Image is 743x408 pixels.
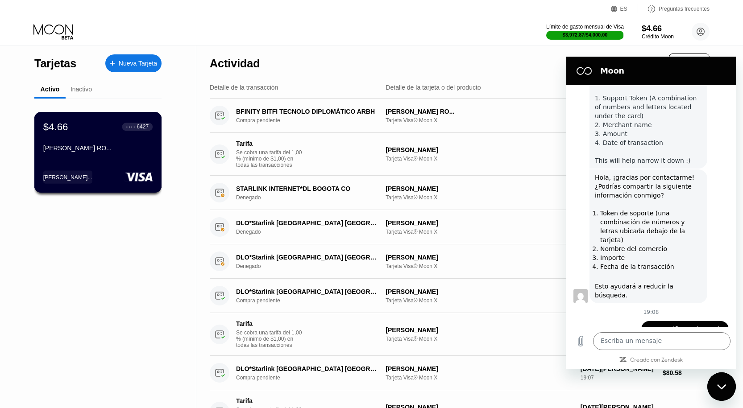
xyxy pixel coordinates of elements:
font: Tarifa [236,140,253,147]
iframe: Ventana de mensajería [566,57,736,369]
font: DLO*Starlink [GEOGRAPHIC_DATA] [GEOGRAPHIC_DATA] UY [236,288,422,295]
font: STARLINK INTERNET*DL BOGOTA CO [236,185,350,192]
font: Compra pendiente [236,117,280,124]
font: $80.58 [663,369,682,376]
div: DLO*Starlink [GEOGRAPHIC_DATA] [GEOGRAPHIC_DATA] UYCompra pendiente[PERSON_NAME]Tarjeta Visa® Moo... [210,356,710,390]
div: DLO*Starlink [GEOGRAPHIC_DATA] [GEOGRAPHIC_DATA] UYCompra pendiente[PERSON_NAME]Tarjeta Visa® Moo... [210,279,710,313]
div: DLO*Starlink [GEOGRAPHIC_DATA] [GEOGRAPHIC_DATA] UYDenegado[PERSON_NAME]Tarjeta Visa® Moon X[DATE... [210,244,710,279]
font: DLO*Starlink [GEOGRAPHIC_DATA] [GEOGRAPHIC_DATA] UY [236,365,422,372]
font: [PERSON_NAME] [386,185,438,192]
font: [PERSON_NAME] [386,146,438,153]
div: TarifaSe cobra una tarifa del 1,00 % (mínimo de $1,00) en todas las transacciones[PERSON_NAME]Tar... [210,133,710,176]
font: [PERSON_NAME]... [43,174,92,180]
font: Tarjetas [34,57,76,70]
font: Tarifa [236,320,253,327]
div: $4.66● ● ● ●6427[PERSON_NAME] RO...[PERSON_NAME]... [35,112,161,192]
font: Inactivo [71,86,92,93]
font: $4,000.00 [586,32,608,37]
font: [PERSON_NAME] [386,326,438,334]
font: Nueva Tarjeta [119,60,157,67]
font: [PERSON_NAME] [386,365,438,372]
font: Tarjeta Visa® Moon X [386,297,437,304]
div: STARLINK INTERNET*DL BOGOTA CODenegado[PERSON_NAME]Tarjeta Visa® Moon X[DATE][PERSON_NAME]9:26 a.... [210,176,710,210]
font: Denegado [236,263,261,269]
font: Tarifa [236,397,253,404]
font: BFINITY BITFI TECNOLO DIPLOMÁTICO ARBH [236,108,375,115]
font: Tarjeta Visa® Moon X [386,117,437,124]
font: [PERSON_NAME] [386,288,438,295]
div: Preguntas frecuentes [638,4,710,13]
div: Nueva Tarjeta [105,54,162,72]
font: Preguntas frecuentes [659,6,710,12]
font: ● ● ● ● [126,125,135,128]
font: / [584,32,585,37]
font: Límite de gasto mensual de Visa [546,24,624,30]
font: [PERSON_NAME] [386,254,438,261]
font: ES [620,6,627,12]
div: $4.66Crédito Moon [642,24,674,40]
div: DLO*Starlink [GEOGRAPHIC_DATA] [GEOGRAPHIC_DATA] [GEOGRAPHIC_DATA]Denegado[PERSON_NAME]Tarjeta Vi... [210,210,710,244]
font: Denegado [236,194,261,201]
div: Exportar [669,54,710,69]
font: Compra pendiente [236,375,280,381]
font: Compra pendiente [236,297,280,304]
font: Se cobra una tarifa del 1,00 % (mínimo de $1,00) en todas las transacciones [236,330,302,348]
font: [PERSON_NAME] RO... [43,144,112,152]
font: Tarjeta Visa® Moon X [386,375,437,381]
font: DLO*Starlink [GEOGRAPHIC_DATA] [GEOGRAPHIC_DATA] [GEOGRAPHIC_DATA] [236,219,480,227]
div: TarifaSe cobra una tarifa del 1,00 % (mínimo de $1,00) en todas las transacciones[PERSON_NAME]Tar... [210,313,710,356]
font: Crédito Moon [642,33,674,40]
div: ES [611,4,638,13]
font: $4.66 [43,121,68,132]
font: Denegado [236,229,261,235]
div: [PERSON_NAME]... [43,170,92,183]
div: BFINITY BITFI TECNOLO DIPLOMÁTICO ARBHCompra pendiente[PERSON_NAME] RO...Tarjeta Visa® Moon X[DAT... [210,99,710,133]
font: Detalle de la transacción [210,84,278,91]
font: $4.66 [642,24,662,33]
font: DLO*Starlink [GEOGRAPHIC_DATA] [GEOGRAPHIC_DATA] UY [236,254,422,261]
font: 19:07 [581,375,594,381]
font: Tarjeta Visa® Moon X [386,194,437,201]
font: Tarjeta Visa® Moon X [386,229,437,235]
font: [PERSON_NAME] RO... [386,108,454,115]
iframe: Botón para iniciar la ventana de mensajería, conversación en curso [707,372,736,401]
font: Tarjeta Visa® Moon X [386,156,437,162]
font: [PERSON_NAME] [386,219,438,227]
font: Tarjeta Visa® Moon X [386,263,437,269]
font: Activo [41,86,60,93]
font: Se cobra una tarifa del 1,00 % (mínimo de $1,00) en todas las transacciones [236,149,302,168]
font: Detalle de la tarjeta o del producto [386,84,481,91]
font: 6427 [137,124,149,130]
font: Actividad [210,57,260,70]
font: Tarjeta Visa® Moon X [386,336,437,342]
font: $3,972.87 [563,32,585,37]
div: Límite de gasto mensual de Visa$3,972.87/$4,000.00 [546,24,624,40]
